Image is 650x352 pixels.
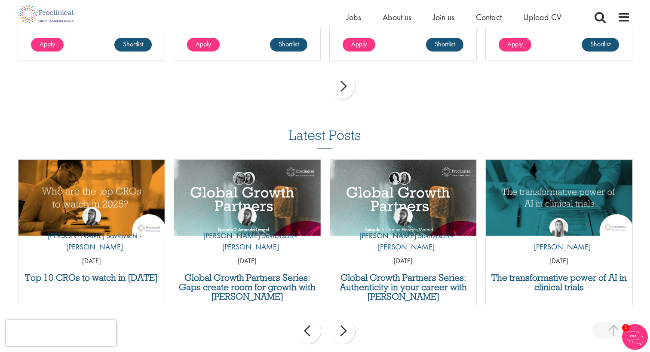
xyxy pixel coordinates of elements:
p: [PERSON_NAME] Savlovschi - [PERSON_NAME] [330,230,477,252]
span: 1 [622,324,629,331]
div: prev [295,318,321,344]
a: Apply [31,38,64,52]
a: Shortlist [582,38,619,52]
p: [PERSON_NAME] [527,241,591,252]
a: Link to a post [486,160,632,236]
a: Theodora Savlovschi - Wicks [PERSON_NAME] Savlovschi - [PERSON_NAME] [18,207,165,256]
p: [DATE] [330,256,477,266]
span: Apply [40,39,55,49]
a: Contact [476,12,502,23]
a: Jobs [346,12,361,23]
a: Global Growth Partners Series: Gaps create room for growth with [PERSON_NAME] [178,273,316,301]
div: next [329,318,355,344]
a: Top 10 CROs to watch in [DATE] [23,273,161,282]
a: Shortlist [270,38,307,52]
a: Apply [343,38,375,52]
a: Theodora Savlovschi - Wicks [PERSON_NAME] Savlovschi - [PERSON_NAME] [330,207,477,256]
p: [PERSON_NAME] Savlovschi - [PERSON_NAME] [18,230,165,252]
a: Upload CV [523,12,561,23]
a: Shortlist [114,38,152,52]
img: Chatbot [622,324,648,350]
a: Apply [499,38,531,52]
img: Top 10 CROs 2025 | Proclinical [18,160,165,236]
iframe: reCAPTCHA [6,320,116,346]
img: Theodora Savlovschi - Wicks [394,207,413,226]
img: Theodora Savlovschi - Wicks [238,207,257,226]
p: [DATE] [486,256,632,266]
a: Shortlist [426,38,463,52]
a: About us [383,12,411,23]
a: Join us [433,12,454,23]
a: Hannah Burke [PERSON_NAME] [527,218,591,257]
span: Apply [351,39,367,49]
img: Theodora Savlovschi - Wicks [82,207,101,226]
a: Global Growth Partners Series: Authenticity in your career with [PERSON_NAME] [334,273,472,301]
a: Link to a post [330,160,477,236]
span: Apply [196,39,211,49]
a: The transformative power of AI in clinical trials [490,273,628,292]
p: [PERSON_NAME] Savlovschi - [PERSON_NAME] [174,230,321,252]
p: [DATE] [18,256,165,266]
a: Theodora Savlovschi - Wicks [PERSON_NAME] Savlovschi - [PERSON_NAME] [174,207,321,256]
span: Apply [507,39,523,49]
p: [DATE] [174,256,321,266]
a: Link to a post [18,160,165,236]
img: The Transformative Power of AI in Clinical Trials | Proclinical [486,160,632,236]
h3: Latest Posts [289,128,361,149]
img: Hannah Burke [549,218,568,237]
a: Link to a post [174,160,321,236]
a: Apply [187,38,220,52]
div: next [329,73,355,99]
